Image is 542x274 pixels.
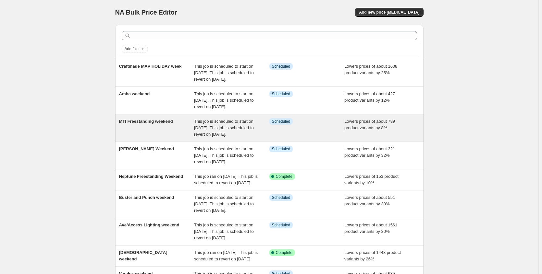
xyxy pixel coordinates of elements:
span: This job is scheduled to start on [DATE]. This job is scheduled to revert on [DATE]. [194,195,254,213]
span: Lowers prices of 153 product variants by 10% [344,174,399,185]
span: Amba weekend [119,91,150,96]
span: Add new price [MEDICAL_DATA] [359,10,419,15]
button: Add new price [MEDICAL_DATA] [355,8,423,17]
span: [PERSON_NAME] Weekend [119,146,174,151]
span: Lowers prices of about 1608 product variants by 25% [344,64,397,75]
span: NA Bulk Price Editor [115,9,177,16]
span: MTI Freestanding weekend [119,119,173,124]
span: Scheduled [272,64,290,69]
span: This job is scheduled to start on [DATE]. This job is scheduled to revert on [DATE]. [194,119,254,137]
span: Scheduled [272,223,290,228]
span: Add filter [125,46,140,51]
span: This job is scheduled to start on [DATE]. This job is scheduled to revert on [DATE]. [194,146,254,164]
span: Lowers prices of 1448 product variants by 26% [344,250,401,261]
span: Lowers prices of about 789 product variants by 8% [344,119,395,130]
span: Complete [276,250,292,255]
span: Lowers prices of about 1561 product variants by 30% [344,223,397,234]
span: Lowers prices of about 551 product variants by 30% [344,195,395,206]
span: This job is scheduled to start on [DATE]. This job is scheduled to revert on [DATE]. [194,91,254,109]
span: Craftmade MAP HOLIDAY week [119,64,182,69]
span: Scheduled [272,146,290,152]
span: This job ran on [DATE]. This job is scheduled to revert on [DATE]. [194,250,258,261]
span: This job ran on [DATE]. This job is scheduled to revert on [DATE]. [194,174,258,185]
span: Buster and Punch weekend [119,195,174,200]
span: [DEMOGRAPHIC_DATA] weekend [119,250,167,261]
span: Lowers prices of about 427 product variants by 12% [344,91,395,103]
span: Scheduled [272,195,290,200]
span: This job is scheduled to start on [DATE]. This job is scheduled to revert on [DATE]. [194,223,254,240]
span: This job is scheduled to start on [DATE]. This job is scheduled to revert on [DATE]. [194,64,254,82]
span: Ave/Access Lighting weekend [119,223,179,227]
span: Lowers prices of about 321 product variants by 32% [344,146,395,158]
span: Scheduled [272,91,290,97]
button: Add filter [122,45,148,53]
span: Scheduled [272,119,290,124]
span: Complete [276,174,292,179]
span: Neptune Freestanding Weekend [119,174,183,179]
